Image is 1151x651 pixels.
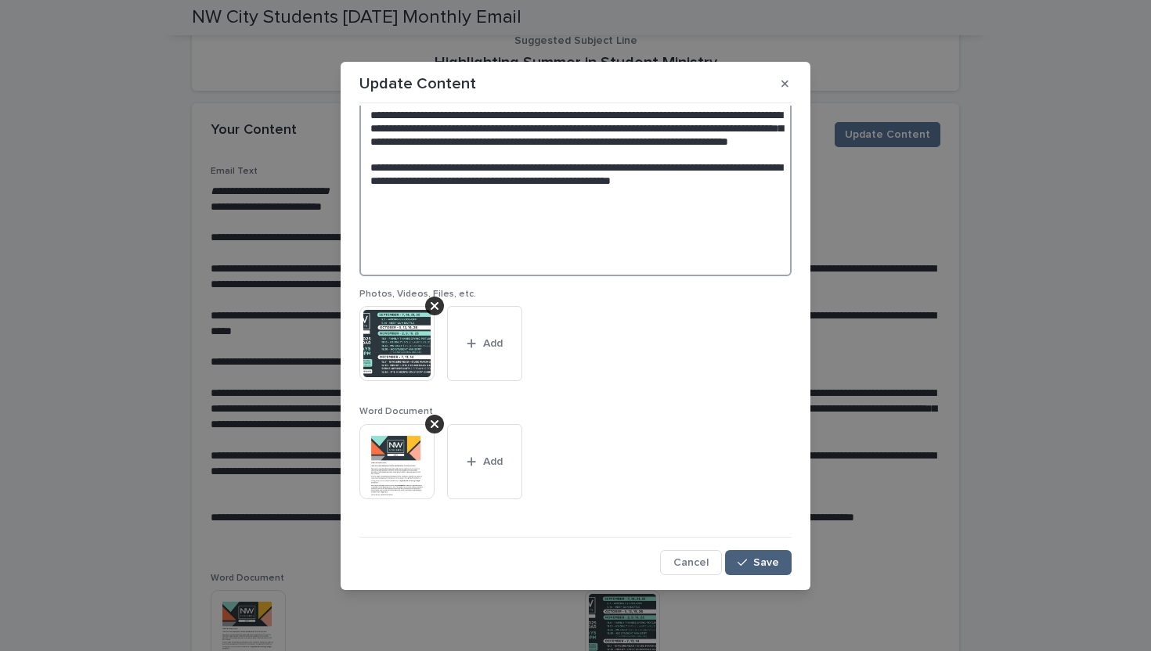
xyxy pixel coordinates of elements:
[359,290,476,299] span: Photos, Videos, Files, etc.
[673,557,709,568] span: Cancel
[447,424,522,499] button: Add
[660,550,722,575] button: Cancel
[359,407,433,416] span: Word Document
[483,456,503,467] span: Add
[753,557,779,568] span: Save
[359,74,476,93] p: Update Content
[725,550,792,575] button: Save
[483,338,503,349] span: Add
[447,306,522,381] button: Add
